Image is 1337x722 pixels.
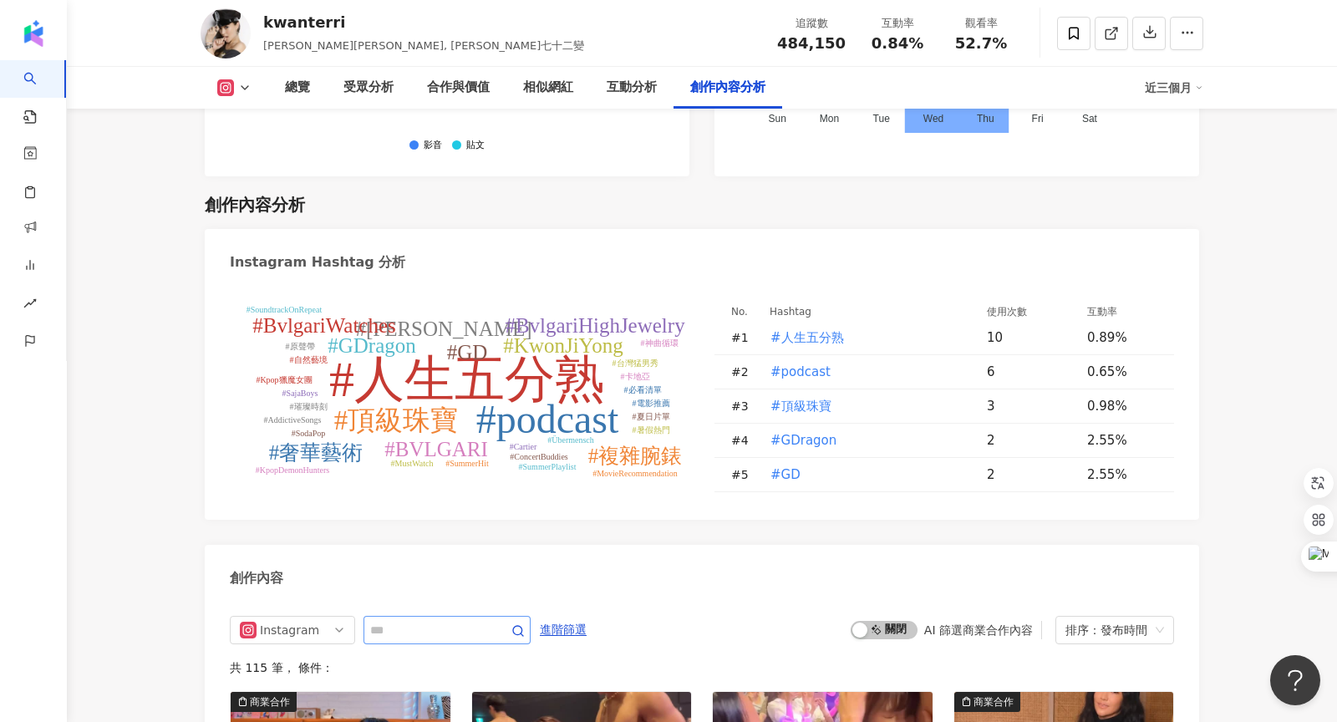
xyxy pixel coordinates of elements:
div: # 1 [731,328,756,347]
tspan: #MustWatch [391,459,434,468]
div: # 4 [731,431,756,450]
td: #人生五分熟 [756,321,974,355]
tspan: #神曲循環 [641,338,679,348]
tspan: 6/29 [430,99,450,111]
div: 0.65% [1087,363,1157,381]
tspan: Mon [820,113,839,125]
div: # 2 [731,363,756,381]
tspan: #podcast [476,397,619,441]
div: 共 115 筆 ， 條件： [230,661,1174,674]
tspan: #MovieRecommendation [592,469,678,478]
span: #人生五分熟 [770,328,844,347]
tspan: #頂級珠寶 [334,405,459,435]
tspan: 7/6 [495,99,509,111]
tspan: #必看清單 [624,385,662,394]
button: #頂級珠寶 [770,389,832,423]
span: rise [23,287,37,324]
tspan: #暑假熱門 [633,425,670,435]
tspan: Sat [1082,113,1098,125]
tspan: #[PERSON_NAME] [355,318,531,340]
td: 2.55% [1074,424,1174,458]
tspan: #AddictiveSongs [264,415,322,425]
td: #podcast [756,355,974,389]
div: 排序：發布時間 [1065,617,1149,643]
div: 觀看率 [949,15,1013,32]
div: Instagram [260,617,314,643]
td: #GD [756,458,974,492]
div: 2.55% [1087,465,1157,484]
span: 0.84% [872,35,923,52]
tspan: Thu [977,113,994,125]
tspan: #Kpop獵魔女團 [256,375,312,384]
div: 創作內容 [230,569,283,587]
tspan: Wed [923,113,943,125]
div: 相似網紅 [523,78,573,98]
div: 2 [987,431,1074,450]
button: #podcast [770,355,831,389]
iframe: Help Scout Beacon - Open [1270,655,1320,705]
a: search [23,60,57,125]
div: 2.55% [1087,431,1157,450]
div: AI 篩選商業合作內容 [924,623,1033,637]
div: 2 [987,465,1074,484]
tspan: #台灣猛男秀 [613,358,658,368]
tspan: #電影推薦 [633,399,670,408]
button: 進階篩選 [539,616,587,643]
span: #GD [770,465,801,484]
div: 0.89% [1087,328,1157,347]
tspan: #BVLGARI [384,438,488,460]
tspan: #卡地亞 [621,372,650,381]
tspan: 7/20 [618,99,638,111]
span: [PERSON_NAME][PERSON_NAME], [PERSON_NAME]七十二變 [263,39,584,52]
div: 近三個月 [1145,74,1203,101]
tspan: #KpopDemonHunters [256,465,329,475]
span: #頂級珠寶 [770,397,831,415]
tspan: Fri [1032,113,1044,125]
tspan: #BvlgariHighJewelry [505,314,685,337]
tspan: #原聲帶 [286,342,315,351]
tspan: #SodaPop [292,429,326,438]
th: Hashtag [756,303,974,321]
div: 影音 [424,140,442,151]
div: 創作內容分析 [205,193,305,216]
th: 使用次數 [974,303,1074,321]
div: 互動率 [866,15,929,32]
td: #GDragon [756,424,974,458]
tspan: #GD [447,341,488,364]
button: #GD [770,458,801,491]
div: 總覽 [285,78,310,98]
td: 2.55% [1074,458,1174,492]
span: 進階篩選 [540,617,587,643]
td: #頂級珠寶 [756,389,974,424]
td: 0.65% [1074,355,1174,389]
div: 6 [987,363,1074,381]
div: 3 [987,397,1074,415]
div: 受眾分析 [343,78,394,98]
div: 互動分析 [607,78,657,98]
img: logo icon [20,20,47,47]
div: # 5 [731,465,756,484]
div: Instagram Hashtag 分析 [230,253,405,272]
tspan: #奢華藝術 [269,441,363,464]
tspan: 7/13 [556,99,576,111]
div: 商業合作 [250,694,290,710]
tspan: 6/22 [366,99,386,111]
span: 484,150 [777,34,846,52]
button: #GDragon [770,424,837,457]
div: 合作與價值 [427,78,490,98]
tspan: #SummerHit [445,459,489,468]
tspan: #KwonJiYong [503,334,623,357]
div: 10 [987,328,1074,347]
td: 0.89% [1074,321,1174,355]
tspan: #自然藝境 [290,355,328,364]
span: #podcast [770,363,831,381]
tspan: #夏日片單 [633,412,670,421]
td: 0.98% [1074,389,1174,424]
div: 追蹤數 [777,15,846,32]
th: 互動率 [1074,303,1174,321]
div: 貼文 [466,140,485,151]
tspan: #璀璨時刻 [290,402,328,411]
th: No. [714,303,756,321]
tspan: #Übermensch [547,435,594,445]
tspan: #ConcertBuddies [510,452,568,461]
